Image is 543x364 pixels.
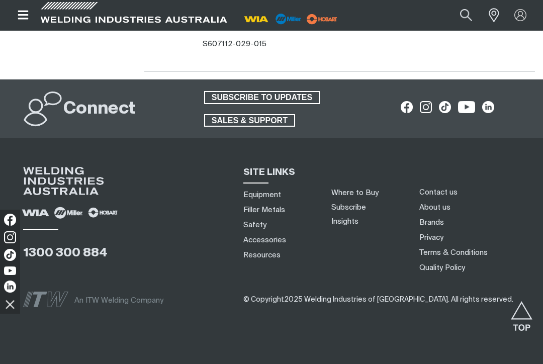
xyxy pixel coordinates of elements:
[203,40,266,48] span: S607112-029-015
[243,168,295,177] span: SITE LINKS
[304,12,340,27] img: miller
[243,296,513,303] span: ​​​​​​​​​​​​​​​​​​ ​​​​​​
[449,4,483,27] button: Search products
[243,190,281,200] a: Equipment
[4,214,16,226] img: Facebook
[510,301,533,324] button: Scroll to top
[304,15,340,23] a: miller
[204,91,320,104] a: SUBSCRIBE TO UPDATES
[205,91,319,104] span: SUBSCRIBE TO UPDATES
[419,187,458,198] a: Contact us
[331,204,366,211] a: Subscribe
[243,250,281,260] a: Resources
[205,114,294,127] span: SALES & SUPPORT
[204,114,295,127] a: SALES & SUPPORT
[243,296,513,303] span: © Copyright 2025 Welding Industries of [GEOGRAPHIC_DATA] . All rights reserved.
[74,297,163,304] span: An ITW Welding Company
[436,4,483,27] input: Product name or item number...
[419,202,450,213] a: About us
[4,249,16,261] img: TikTok
[4,281,16,293] img: LinkedIn
[243,205,285,215] a: Filler Metals
[2,296,19,313] img: hide socials
[419,232,443,243] a: Privacy
[331,218,358,225] a: Insights
[419,217,444,228] a: Brands
[4,231,16,243] img: Instagram
[419,247,488,258] a: Terms & Conditions
[419,262,465,273] a: Quality Policy
[239,187,319,262] nav: Sitemap
[23,247,108,259] a: 1300 300 884
[4,266,16,275] img: YouTube
[63,98,136,120] h2: Connect
[243,220,266,230] a: Safety
[415,185,539,275] nav: Footer
[331,189,379,197] a: Where to Buy
[243,235,286,245] a: Accessories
